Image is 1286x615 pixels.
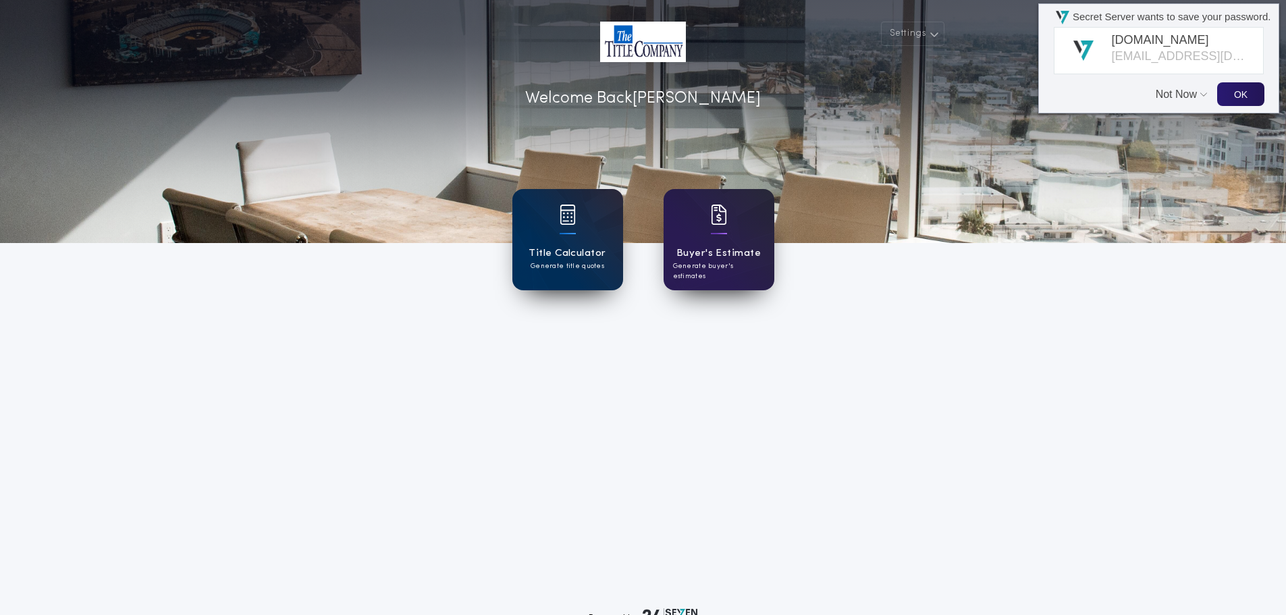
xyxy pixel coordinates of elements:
a: card iconBuyer's EstimateGenerate buyer's estimates [664,189,774,290]
a: card iconTitle CalculatorGenerate title quotes [512,189,623,290]
p: Generate title quotes [531,261,604,271]
img: account-logo [600,22,686,62]
img: card icon [711,205,727,225]
button: Settings [881,22,944,46]
img: card icon [560,205,576,225]
h1: Title Calculator [529,246,606,261]
h1: Buyer's Estimate [676,246,761,261]
p: Generate buyer's estimates [673,261,765,282]
p: Welcome Back [PERSON_NAME] [525,86,761,111]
